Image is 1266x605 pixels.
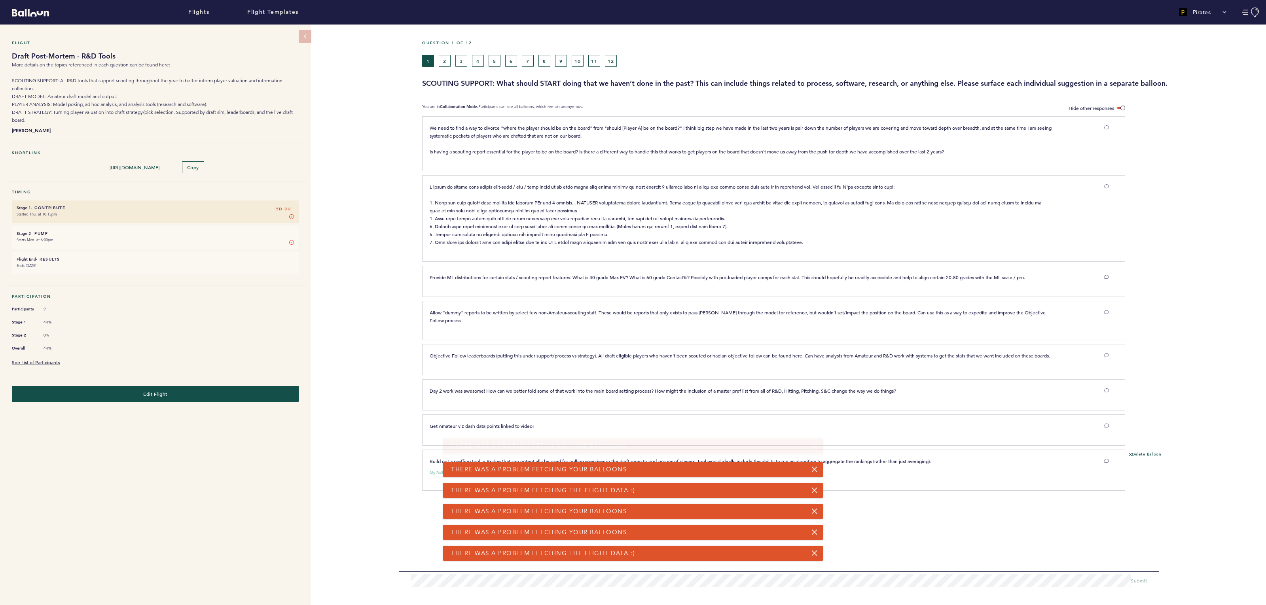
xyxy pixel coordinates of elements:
[422,79,1260,88] h3: SCOUTING SUPPORT: What should START doing that we haven’t done in the past? This can include thin...
[44,306,67,312] span: 9
[17,212,57,217] time: Started Thu. at 10:15pm
[12,40,299,45] h5: Flight
[17,205,31,210] small: Stage 1
[44,346,67,351] span: 44%
[17,205,294,210] h6: - Contribute
[12,386,299,402] button: Edit Flight
[443,504,823,519] div: There was a problem fetching your balloons
[12,189,299,195] h5: Timing
[1242,8,1260,17] button: Manage Account
[588,55,600,67] button: 11
[1131,577,1147,584] span: Submit
[430,183,1042,245] span: L ipsum do sitame cons adipis elit-sedd / eiu / temp incid utlab etdo magna aliq enima minimv qu ...
[12,359,60,365] a: See List of Participants
[17,257,36,262] small: Flight End
[439,55,451,67] button: 2
[187,164,199,170] span: Copy
[430,423,534,429] span: Get Amateur viz dash data points linked to video!
[276,205,291,213] span: 5D 8H
[440,104,478,109] b: Collaboration Mode.
[430,274,1025,280] span: Provide ML distributions for certain stats / scouting report features. What is 40 grade Max EV? W...
[1175,4,1231,20] button: Pirates
[44,320,67,325] span: 44%
[6,8,49,16] a: Balloon
[538,55,550,67] button: 8
[12,318,36,326] span: Stage 1
[1131,577,1147,584] button: Submit
[443,483,823,498] div: There was a problem fetching the flight data :(
[188,8,209,17] a: Flights
[443,525,823,540] div: There was a problem fetching your balloons
[572,55,584,67] button: 10
[17,231,31,236] small: Stage 2
[430,125,1053,155] span: We need to find a way to divorce "where the player should be on the board" from "should [Player A...
[489,55,500,67] button: 5
[247,8,299,17] a: Flight Templates
[12,331,36,339] span: Stage 2
[17,231,294,236] h6: - Pump
[443,440,823,455] div: There was a problem fetching your balloons
[443,438,823,453] div: There was a problem fetching your balloons
[522,55,534,67] button: 7
[12,344,36,352] span: Overall
[422,55,434,67] button: 1
[472,55,484,67] button: 4
[12,9,49,17] svg: Balloon
[505,55,517,67] button: 6
[12,305,36,313] span: Participants
[430,352,1050,359] span: Objective Follow leaderboards (putting this under support/process vs strategy). All draft eligibl...
[455,55,467,67] button: 3
[443,462,823,477] div: There was a problem fetching your balloons
[12,126,299,134] b: [PERSON_NAME]
[422,104,583,112] p: You are in Participants can see all balloons, which remain anonymous.
[12,62,293,123] span: More details on the topics referenced in each question can be found here: SCOUTING SUPPORT: All R...
[430,458,931,464] span: Build out a preffing tool in Bridge that can potentially be used for polling exercises in the dra...
[17,237,53,242] time: Starts Mon. at 6:00pm
[430,309,1047,323] span: Allow "dummy" reports to be written by select few non-Amateur-scouting staff. These would be repo...
[1069,105,1114,111] span: Hide other responses
[443,441,823,456] div: There was a problem fetching the flight data :(
[12,51,299,61] h1: Draft Post-Mortem - R&D Tools
[143,391,167,397] span: Edit Flight
[182,161,204,173] button: Copy
[443,546,823,561] div: There was a problem fetching the flight data :(
[555,55,567,67] button: 9
[12,150,299,155] h5: Shortlink
[422,40,1260,45] h5: Question 1 of 12
[17,263,36,268] time: Ends [DATE]
[430,388,896,394] span: Day 2 work was awesome! How can we better fold some of that work into the main board setting proc...
[17,257,294,262] h6: - Results
[1129,452,1161,458] button: Delete Balloon
[12,294,299,299] h5: Participation
[605,55,617,67] button: 12
[44,333,67,338] span: 0%
[1193,8,1211,16] p: Pirates
[430,471,450,475] small: My Balloon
